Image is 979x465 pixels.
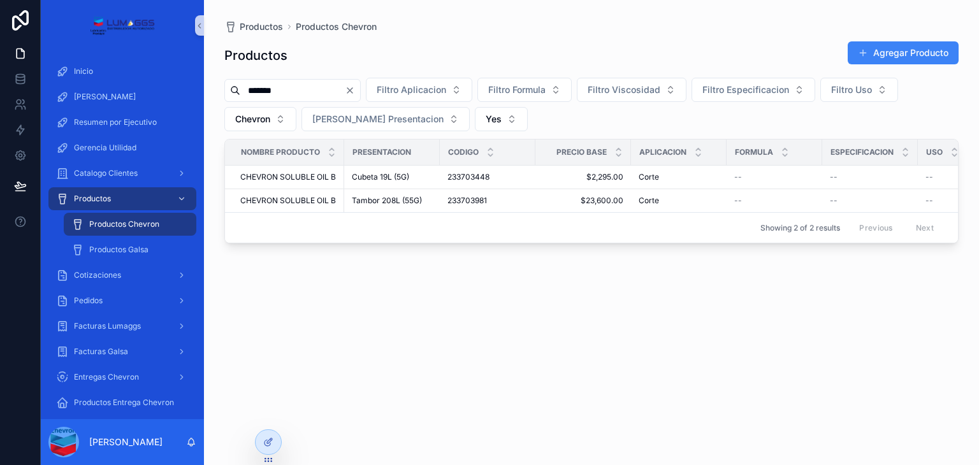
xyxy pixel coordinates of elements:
a: Pedidos [48,289,196,312]
div: scrollable content [41,51,204,419]
span: -- [925,196,933,206]
a: Corte [639,172,719,182]
span: -- [830,172,838,182]
span: Filtro Viscosidad [588,83,660,96]
h1: Productos [224,46,287,64]
a: 233703448 [447,172,528,182]
span: [PERSON_NAME] Presentacion [312,113,444,125]
button: Agregar Producto [848,41,959,64]
a: Cotizaciones [48,264,196,287]
a: CHEVRON SOLUBLE OIL B [240,172,337,182]
span: Uso [926,147,943,157]
span: Facturas Galsa [74,347,128,357]
span: Facturas Lumaggs [74,321,141,331]
span: Corte [639,196,659,206]
a: Gerencia Utilidad [48,136,196,159]
span: Filtro Especificacion [702,83,789,96]
button: Select Button [577,78,686,102]
a: Inicio [48,60,196,83]
button: Select Button [475,107,528,131]
span: Inicio [74,66,93,76]
span: Corte [639,172,659,182]
span: Presentacion [352,147,411,157]
span: Catalogo Clientes [74,168,138,178]
button: Select Button [820,78,898,102]
span: Yes [486,113,502,125]
span: [PERSON_NAME] [74,92,136,102]
a: -- [734,172,815,182]
button: Select Button [692,78,815,102]
span: Filtro Uso [831,83,872,96]
span: CHEVRON SOLUBLE OIL B [240,196,336,206]
a: $23,600.00 [543,196,623,206]
a: -- [734,196,815,206]
a: Productos Chevron [296,20,377,33]
span: -- [925,172,933,182]
a: Cubeta 19L (5G) [352,172,432,182]
button: Select Button [477,78,572,102]
a: Resumen por Ejecutivo [48,111,196,134]
span: Cotizaciones [74,270,121,280]
button: Select Button [301,107,470,131]
span: -- [830,196,838,206]
span: Aplicacion [639,147,686,157]
button: Select Button [224,107,296,131]
img: App logo [90,15,154,36]
button: Select Button [366,78,472,102]
a: Productos Galsa [64,238,196,261]
span: Gerencia Utilidad [74,143,136,153]
a: Tambor 208L (55G) [352,196,432,206]
span: Chevron [235,113,270,125]
a: Facturas Galsa [48,340,196,363]
span: Tambor 208L (55G) [352,196,422,206]
a: CHEVRON SOLUBLE OIL B [240,196,337,206]
a: 233703981 [447,196,528,206]
span: Productos Chevron [89,219,159,229]
span: Productos Galsa [89,245,149,255]
span: 233703981 [447,196,487,206]
span: Precio Base [556,147,607,157]
span: Especificacion [830,147,894,157]
a: Productos [224,20,283,33]
a: Corte [639,196,719,206]
a: Catalogo Clientes [48,162,196,185]
span: Pedidos [74,296,103,306]
span: -- [734,196,742,206]
a: Entregas Chevron [48,366,196,389]
span: Filtro Formula [488,83,546,96]
span: 233703448 [447,172,489,182]
a: -- [830,172,910,182]
span: CHEVRON SOLUBLE OIL B [240,172,336,182]
span: Resumen por Ejecutivo [74,117,157,127]
a: Productos Entrega Chevron [48,391,196,414]
span: Filtro Aplicacion [377,83,446,96]
span: Codigo [448,147,479,157]
a: Productos Chevron [64,213,196,236]
a: $2,295.00 [543,172,623,182]
span: Cubeta 19L (5G) [352,172,409,182]
span: Productos Entrega Chevron [74,397,174,408]
span: -- [734,172,742,182]
span: Nombre Producto [241,147,320,157]
span: Formula [735,147,773,157]
a: [PERSON_NAME] [48,85,196,108]
a: Productos [48,187,196,210]
button: Clear [345,85,360,96]
a: Facturas Lumaggs [48,315,196,338]
a: -- [830,196,910,206]
span: Entregas Chevron [74,372,139,382]
p: [PERSON_NAME] [89,436,163,448]
span: Showing 2 of 2 results [760,223,840,233]
span: Productos [240,20,283,33]
span: Productos [74,194,111,204]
